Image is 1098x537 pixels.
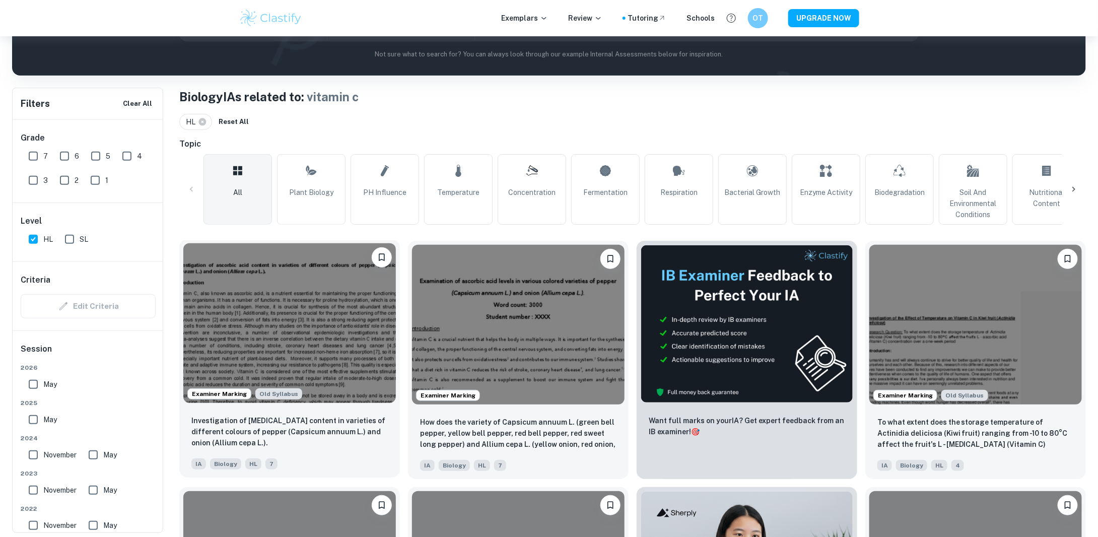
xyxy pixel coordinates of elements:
[568,13,602,24] p: Review
[752,13,764,24] h6: OT
[637,241,857,479] a: ThumbnailWant full marks on yourIA? Get expert feedback from an IB examiner!
[179,114,212,130] div: HL
[931,460,947,471] span: HL
[372,495,392,515] button: Bookmark
[43,175,48,186] span: 3
[1058,495,1078,515] button: Bookmark
[363,187,406,198] span: pH Influence
[748,8,768,28] button: OT
[600,495,621,515] button: Bookmark
[179,138,1086,150] h6: Topic
[508,187,556,198] span: Concentration
[265,458,278,469] span: 7
[21,132,156,144] h6: Grade
[372,247,392,267] button: Bookmark
[137,151,142,162] span: 4
[474,460,490,471] span: HL
[21,97,50,111] h6: Filters
[21,398,156,408] span: 2025
[233,187,242,198] span: All
[103,449,117,460] span: May
[183,243,396,403] img: Biology IA example thumbnail: Investigation of ascorbic acid content i
[255,388,302,399] div: Starting from the May 2025 session, the Biology IA requirements have changed. It's OK to refer to...
[412,245,625,405] img: Biology IA example thumbnail: How does the variety of Capsicum annuum
[43,449,77,460] span: November
[439,460,470,471] span: Biology
[21,274,50,286] h6: Criteria
[21,434,156,443] span: 2024
[1017,187,1076,209] span: Nutritional Content
[191,415,388,448] p: Investigation of ascorbic acid content in varieties of different colours of pepper (Capsicum annu...
[641,245,853,403] img: Thumbnail
[307,90,359,104] span: vitamin c
[691,428,700,436] span: 🎯
[21,504,156,513] span: 2022
[788,9,859,27] button: UPGRADE NOW
[649,415,845,437] p: Want full marks on your IA ? Get expert feedback from an IB examiner!
[865,241,1086,479] a: Examiner MarkingStarting from the May 2025 session, the Biology IA requirements have changed. It'...
[186,116,200,127] span: HL
[687,13,715,24] a: Schools
[420,417,616,451] p: How does the variety of Capsicum annuum L. (green bell pepper, yellow bell pepper, red bell peppe...
[869,245,1082,405] img: Biology IA example thumbnail: To what extent does the storage temperat
[408,241,629,479] a: Examiner MarkingBookmarkHow does the variety of Capsicum annuum L. (green bell pepper, yellow bel...
[43,414,57,425] span: May
[877,417,1074,451] p: To what extent does the storage temperature of Actinidia deliciosa (Kiwi fruit) ranging from -10 ...
[43,485,77,496] span: November
[43,234,53,245] span: HL
[43,520,77,531] span: November
[501,13,548,24] p: Exemplars
[239,8,303,28] img: Clastify logo
[103,485,117,496] span: May
[21,343,156,363] h6: Session
[21,363,156,372] span: 2026
[943,187,1003,220] span: Soil and Environmental Conditions
[420,460,435,471] span: IA
[21,294,156,318] div: Criteria filters are unavailable when searching by topic
[723,10,740,27] button: Help and Feedback
[105,175,108,186] span: 1
[417,391,479,400] span: Examiner Marking
[1058,249,1078,269] button: Bookmark
[191,458,206,469] span: IA
[494,460,506,471] span: 7
[216,114,251,129] button: Reset All
[874,391,937,400] span: Examiner Marking
[43,379,57,390] span: May
[179,88,1086,106] h1: Biology IAs related to:
[210,458,241,469] span: Biology
[289,187,333,198] span: Plant Biology
[255,388,302,399] span: Old Syllabus
[80,234,88,245] span: SL
[800,187,852,198] span: Enzyme Activity
[725,187,781,198] span: Bacterial Growth
[896,460,927,471] span: Biology
[941,390,988,401] div: Starting from the May 2025 session, the Biology IA requirements have changed. It's OK to refer to...
[941,390,988,401] span: Old Syllabus
[75,151,79,162] span: 6
[188,389,251,398] span: Examiner Marking
[75,175,79,186] span: 2
[877,460,892,471] span: IA
[951,460,964,471] span: 4
[660,187,698,198] span: Respiration
[120,96,155,111] button: Clear All
[179,241,400,479] a: Examiner MarkingStarting from the May 2025 session, the Biology IA requirements have changed. It'...
[103,520,117,531] span: May
[245,458,261,469] span: HL
[20,49,1078,59] p: Not sure what to search for? You can always look through our example Internal Assessments below f...
[43,151,48,162] span: 7
[583,187,628,198] span: Fermentation
[21,469,156,478] span: 2023
[874,187,925,198] span: Biodegradation
[106,151,110,162] span: 5
[600,249,621,269] button: Bookmark
[21,215,156,227] h6: Level
[437,187,479,198] span: Temperature
[628,13,666,24] a: Tutoring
